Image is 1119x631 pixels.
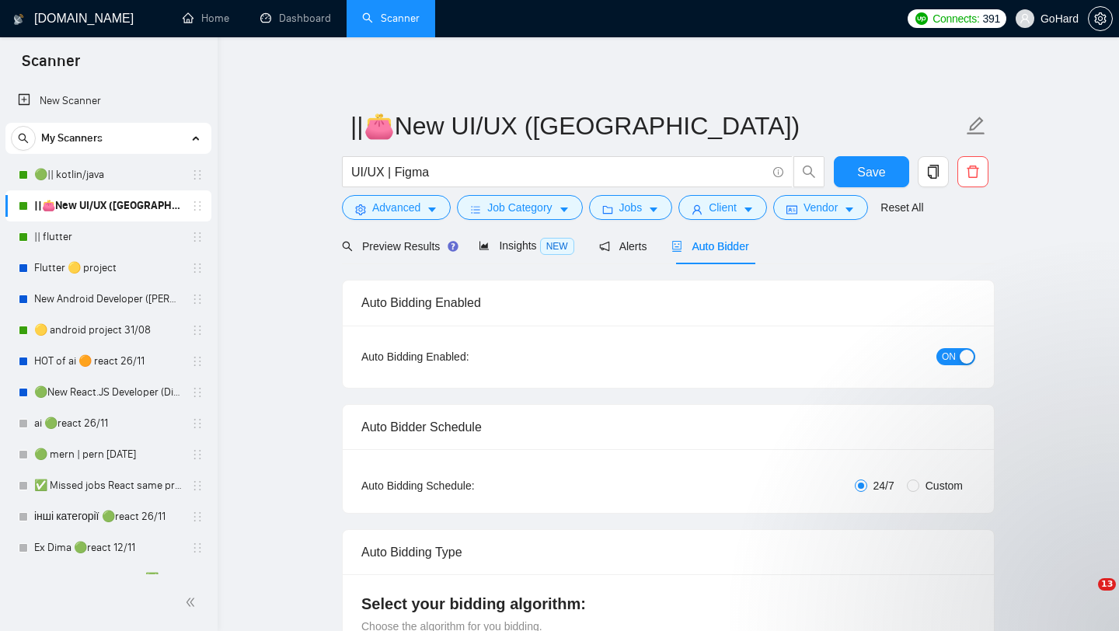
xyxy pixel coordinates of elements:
span: caret-down [648,204,659,215]
a: dashboardDashboard [260,12,331,25]
span: double-left [185,594,200,610]
button: copy [918,156,949,187]
input: Scanner name... [350,106,963,145]
span: Advanced [372,199,420,216]
h4: Select your bidding algorithm: [361,593,975,615]
a: New Android Developer ([PERSON_NAME]) [34,284,182,315]
button: settingAdvancedcaret-down [342,195,451,220]
button: userClientcaret-down [678,195,767,220]
a: Flutter 🟡 project [34,253,182,284]
span: info-circle [773,167,783,177]
span: 391 [983,10,1000,27]
a: 🟢|| kotlin/java [34,159,182,190]
span: Preview Results [342,240,454,253]
span: Save [857,162,885,182]
span: holder [191,231,204,243]
a: homeHome [183,12,229,25]
span: holder [191,324,204,336]
a: ai 🟢react 26/11 [34,408,182,439]
span: holder [191,479,204,492]
span: search [342,241,353,252]
a: 🟡 android project 31/08 [34,315,182,346]
span: Vendor [804,199,838,216]
span: holder [191,200,204,212]
button: setting [1088,6,1113,31]
span: caret-down [559,204,570,215]
a: 🟢New React.JS Developer (Dima H) [34,377,182,408]
a: New Scanner [18,85,199,117]
span: holder [191,262,204,274]
span: NEW [540,238,574,255]
span: notification [599,241,610,252]
div: Auto Bidding Enabled: [361,348,566,365]
div: Auto Bidding Type [361,530,975,574]
span: idcard [786,204,797,215]
li: New Scanner [5,85,211,117]
span: 13 [1098,578,1116,591]
span: Connects: [932,10,979,27]
span: Jobs [619,199,643,216]
span: holder [191,417,204,430]
span: Client [709,199,737,216]
iframe: Intercom live chat [1066,578,1103,615]
button: search [793,156,824,187]
a: ✅ Missed jobs React same project 23/08 [34,470,182,501]
a: ||👛New UI/UX ([GEOGRAPHIC_DATA]) [34,190,182,221]
span: caret-down [844,204,855,215]
img: upwork-logo.png [915,12,928,25]
span: My Scanners [41,123,103,154]
button: Save [834,156,909,187]
span: caret-down [743,204,754,215]
button: idcardVendorcaret-down [773,195,868,220]
a: HOT of ai 🟠 react 26/11 [34,346,182,377]
a: [PERSON_NAME] profile ✅ Missed jobs React not take to 2025 26/11 [34,563,182,594]
span: robot [671,241,682,252]
span: copy [919,165,948,179]
span: search [12,133,35,144]
span: holder [191,169,204,181]
button: search [11,126,36,151]
div: Tooltip anchor [446,239,460,253]
span: edit [966,116,986,136]
span: setting [1089,12,1112,25]
a: || flutter [34,221,182,253]
a: 🟢 mern | pern [DATE] [34,439,182,470]
span: delete [958,165,988,179]
span: Insights [479,239,573,252]
span: area-chart [479,240,490,251]
input: Search Freelance Jobs... [351,162,766,182]
button: barsJob Categorycaret-down [457,195,582,220]
span: user [692,204,702,215]
img: logo [13,7,24,32]
button: delete [957,156,988,187]
span: Scanner [9,50,92,82]
div: Auto Bidding Enabled [361,281,975,325]
div: Auto Bidding Schedule: [361,477,566,494]
span: bars [470,204,481,215]
span: holder [191,448,204,461]
span: user [1020,13,1030,24]
a: Ex Dima 🟢react 12/11 [34,532,182,563]
span: holder [191,542,204,554]
a: searchScanner [362,12,420,25]
div: Auto Bidder Schedule [361,405,975,449]
a: setting [1088,12,1113,25]
span: holder [191,293,204,305]
span: Alerts [599,240,647,253]
span: Job Category [487,199,552,216]
span: setting [355,204,366,215]
span: holder [191,573,204,585]
button: folderJobscaret-down [589,195,673,220]
span: search [794,165,824,179]
a: інші категорії 🟢react 26/11 [34,501,182,532]
span: holder [191,511,204,523]
span: caret-down [427,204,437,215]
span: holder [191,355,204,368]
span: Auto Bidder [671,240,748,253]
a: Reset All [880,199,923,216]
span: folder [602,204,613,215]
span: holder [191,386,204,399]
